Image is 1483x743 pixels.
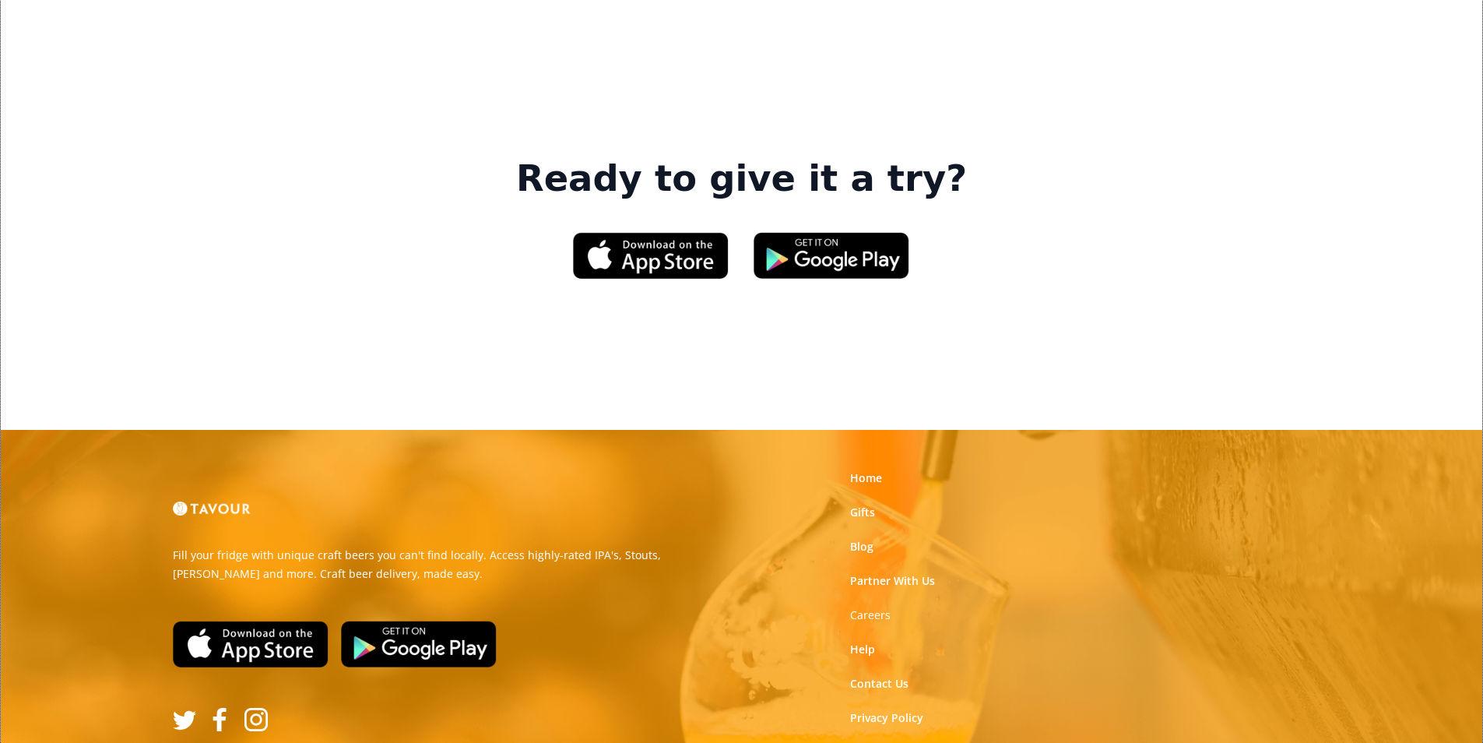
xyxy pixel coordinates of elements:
[850,710,923,726] a: Privacy Policy
[850,642,875,657] a: Help
[173,546,730,583] p: Fill your fridge with unique craft beers you can't find locally. Access highly-rated IPA's, Stout...
[850,607,891,623] a: Careers
[516,157,967,201] strong: Ready to give it a try?
[850,573,935,589] a: Partner With Us
[850,505,875,520] a: Gifts
[850,607,891,622] strong: Careers
[850,676,908,692] a: Contact Us
[850,539,873,555] a: Blog
[850,470,882,486] a: Home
